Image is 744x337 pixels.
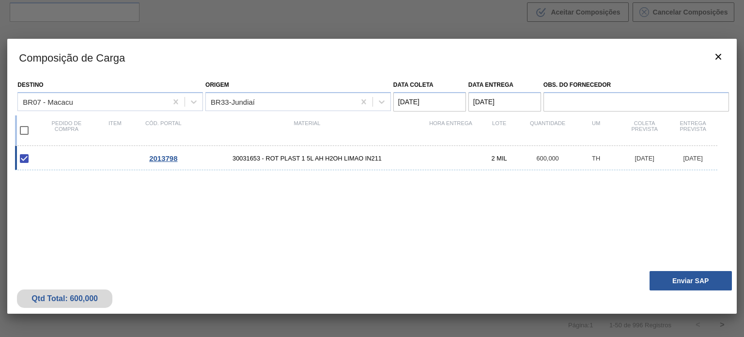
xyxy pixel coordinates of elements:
[149,154,177,162] span: 2013798
[620,120,669,141] div: Coleta Prevista
[635,155,654,162] span: [DATE]
[393,81,434,88] label: Data coleta
[427,120,475,141] div: Hora Entrega
[23,97,73,106] div: BR07 - Macacu
[7,39,736,76] h3: Composição de Carga
[468,81,513,88] label: Data entrega
[536,155,558,162] span: 600,000
[205,81,229,88] label: Origem
[524,120,572,141] div: Quantidade
[91,120,139,141] div: Item
[42,120,91,141] div: Pedido de compra
[468,92,541,112] input: dd/mm/yyyy
[187,155,426,162] span: 30031653 - ROT PLAST 1 5L AH H2OH LIMAO IN211
[475,155,524,162] div: 2 MIL
[17,81,43,88] label: Destino
[543,78,729,92] label: Obs. do Fornecedor
[187,120,426,141] div: Material
[475,120,524,141] div: Lote
[393,92,466,112] input: dd/mm/yyyy
[211,97,255,106] div: BR33-Jundiaí
[139,120,187,141] div: Cód. Portal
[669,120,717,141] div: Entrega Prevista
[24,294,105,303] div: Qtd Total: 600,000
[650,271,732,290] button: Enviar SAP
[683,155,702,162] span: [DATE]
[572,120,620,141] div: UM
[139,154,187,162] div: Ir para o Pedido
[592,155,600,162] span: TH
